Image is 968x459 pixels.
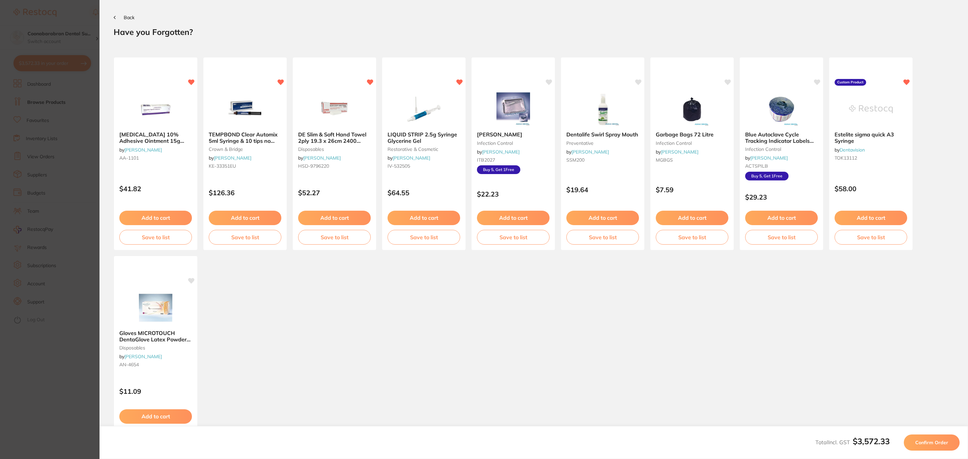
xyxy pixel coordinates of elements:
small: infection control [477,140,550,146]
b: Tray Barrier [477,131,550,137]
span: by [656,149,698,155]
button: Add to cart [835,211,907,225]
p: $41.82 [119,185,192,193]
small: crown & bridge [209,147,281,152]
a: [PERSON_NAME] [750,155,788,161]
small: infection control [656,140,728,146]
span: Buy 5, Get 1 Free [477,165,520,174]
span: Buy 5, Get 1 Free [745,172,789,180]
h2: Have you Forgotten? [114,27,954,37]
small: SSM200 [566,157,639,163]
small: disposables [298,147,371,152]
small: disposables [119,345,192,350]
b: Estelite sigma quick A3 Syringe [835,131,907,144]
p: $64.55 [388,189,460,197]
small: AN-4654 [119,362,192,367]
a: [PERSON_NAME] [482,149,520,155]
img: Garbage Bags 72 Litre [670,92,714,126]
button: Add to cart [566,211,639,225]
span: by [566,149,609,155]
small: ITB2027 [477,157,550,163]
span: Confirm Order [915,440,948,446]
b: $3,572.33 [853,436,890,446]
button: Save to list [209,230,281,245]
p: $58.00 [835,185,907,193]
small: HSD-9796220 [298,163,371,169]
button: Add to cart [119,211,192,225]
b: Garbage Bags 72 Litre [656,131,728,137]
button: Save to list [477,230,550,245]
small: KE-33351EU [209,163,281,169]
img: Dentalife Swirl Spray Mouth [581,92,624,126]
b: Dentalife Swirl Spray Mouth [566,131,639,137]
p: $29.23 [745,193,818,201]
a: Dentavision [840,147,865,153]
p: $22.23 [477,190,550,198]
span: by [209,155,251,161]
small: restorative & cosmetic [388,147,460,152]
img: Gloves MICROTOUCH DentaGlove Latex Powder Free Small x 100 [134,291,177,325]
span: by [119,353,162,360]
button: Add to cart [477,211,550,225]
img: Blue Autoclave Cycle Tracking Indicator Labels 700/pk [760,92,803,126]
a: [PERSON_NAME] [124,353,162,360]
b: LIQUID STRIP 2.5g Syringe Glycerine Gel [388,131,460,144]
small: ACTSPILB [745,163,818,169]
span: Total Incl. GST [815,439,890,446]
span: by [745,155,788,161]
b: Gloves MICROTOUCH DentaGlove Latex Powder Free Small x 100 [119,330,192,342]
span: Back [124,14,134,20]
p: $7.59 [656,186,728,194]
b: DE Slim & Soft Hand Towel 2ply 19.3 x 26cm 2400 sheets [298,131,371,144]
span: by [298,155,341,161]
span: by [477,149,520,155]
small: infection control [745,147,818,152]
button: Save to list [298,230,371,245]
label: Custom Product [835,79,866,86]
button: Confirm Order [904,434,960,451]
a: [PERSON_NAME] [214,155,251,161]
b: TEMPBOND Clear Automix 5ml Syringe & 10 tips no triclosan [209,131,281,144]
button: Save to list [835,230,907,245]
p: $126.36 [209,189,281,197]
span: by [835,147,865,153]
img: Estelite sigma quick A3 Syringe [849,92,893,126]
b: Blue Autoclave Cycle Tracking Indicator Labels 700/pk [745,131,818,144]
a: [PERSON_NAME] [124,147,162,153]
span: by [119,147,162,153]
button: Add to cart [209,211,281,225]
small: MGBGS [656,157,728,163]
small: preventative [566,140,639,146]
small: AA-1101 [119,155,192,161]
button: Save to list [656,230,728,245]
button: Add to cart [388,211,460,225]
button: Add to cart [745,211,818,225]
button: Save to list [119,230,192,245]
p: $19.64 [566,186,639,194]
button: Add to cart [298,211,371,225]
img: LIQUID STRIP 2.5g Syringe Glycerine Gel [402,92,446,126]
a: [PERSON_NAME] [571,149,609,155]
b: XYLOCAINE 10% Adhesive Ointment 15g Tube Topical [119,131,192,144]
img: TEMPBOND Clear Automix 5ml Syringe & 10 tips no triclosan [223,92,267,126]
a: [PERSON_NAME] [661,149,698,155]
button: Save to list [745,230,818,245]
button: Add to cart [656,211,728,225]
a: [PERSON_NAME] [303,155,341,161]
small: IV-532505 [388,163,460,169]
p: $11.09 [119,387,192,395]
button: Back [114,15,134,20]
a: [PERSON_NAME] [393,155,430,161]
span: by [388,155,430,161]
p: $52.27 [298,189,371,197]
button: Save to list [566,230,639,245]
img: DE Slim & Soft Hand Towel 2ply 19.3 x 26cm 2400 sheets [313,92,356,126]
button: Add to cart [119,409,192,423]
button: Save to list [388,230,460,245]
small: TOK13112 [835,155,907,161]
img: XYLOCAINE 10% Adhesive Ointment 15g Tube Topical [134,92,177,126]
img: Tray Barrier [491,92,535,126]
